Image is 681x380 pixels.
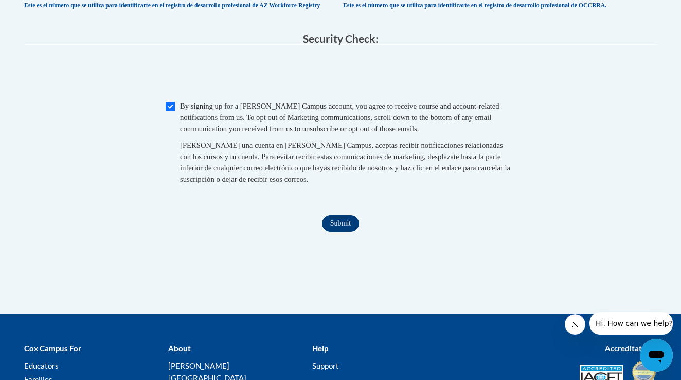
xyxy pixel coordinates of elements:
[589,312,673,335] iframe: Message from company
[605,343,657,353] b: Accreditations
[312,343,328,353] b: Help
[180,102,499,133] span: By signing up for a [PERSON_NAME] Campus account, you agree to receive course and account-related...
[312,361,339,370] a: Support
[640,339,673,372] iframe: Button to launch messaging window
[168,343,191,353] b: About
[180,141,510,183] span: [PERSON_NAME] una cuenta en [PERSON_NAME] Campus, aceptas recibir notificaciones relacionadas con...
[303,32,379,45] span: Security Check:
[24,343,81,353] b: Cox Campus For
[24,361,59,370] a: Educators
[565,314,585,335] iframe: Close message
[262,55,419,95] iframe: reCAPTCHA
[322,215,359,232] input: Submit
